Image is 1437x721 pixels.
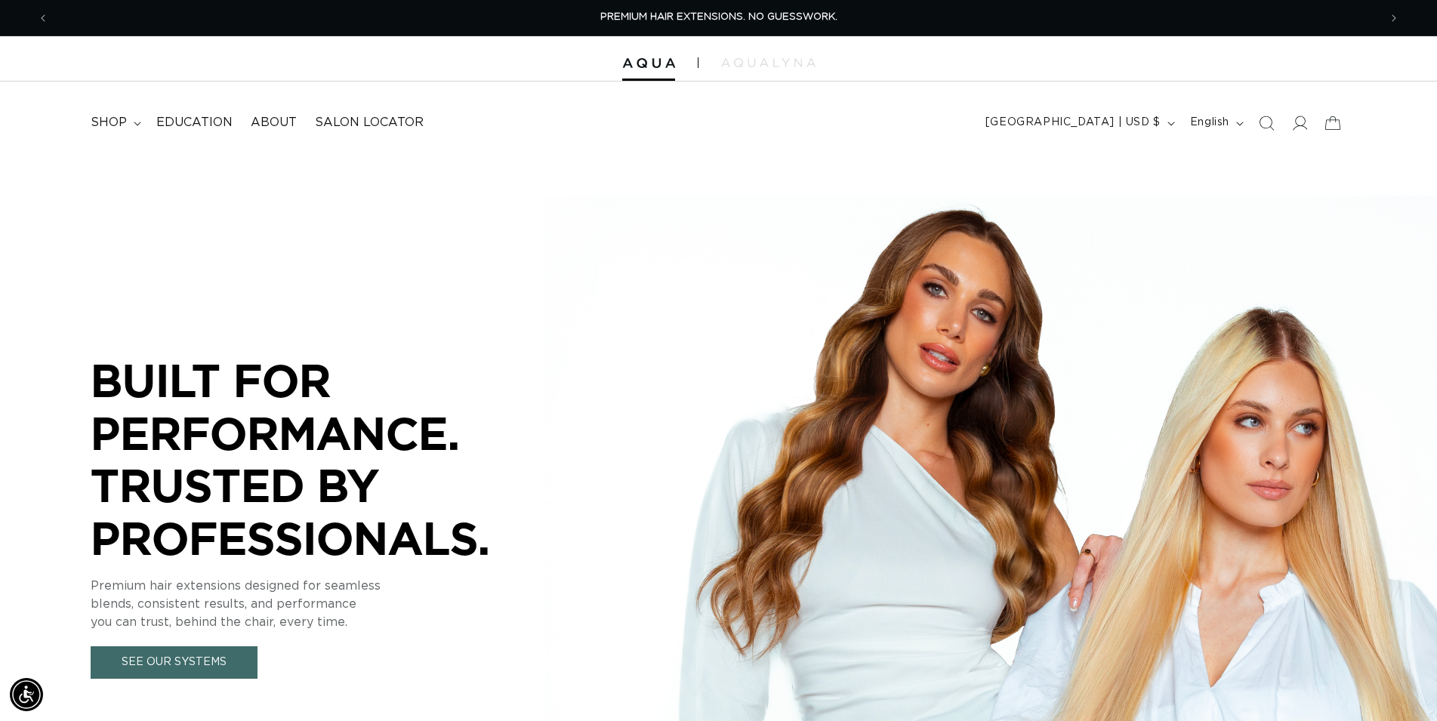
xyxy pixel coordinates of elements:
[1250,106,1283,140] summary: Search
[976,109,1181,137] button: [GEOGRAPHIC_DATA] | USD $
[306,106,433,140] a: Salon Locator
[1181,109,1250,137] button: English
[242,106,306,140] a: About
[91,354,544,564] p: BUILT FOR PERFORMANCE. TRUSTED BY PROFESSIONALS.
[1190,115,1229,131] span: English
[315,115,424,131] span: Salon Locator
[91,646,257,679] a: See Our Systems
[1377,4,1411,32] button: Next announcement
[721,58,816,67] img: aqualyna.com
[1361,649,1437,721] iframe: Chat Widget
[10,678,43,711] div: Accessibility Menu
[82,106,147,140] summary: shop
[251,115,297,131] span: About
[91,115,127,131] span: shop
[26,4,60,32] button: Previous announcement
[91,577,544,631] p: Premium hair extensions designed for seamless blends, consistent results, and performance you can...
[600,12,837,22] span: PREMIUM HAIR EXTENSIONS. NO GUESSWORK.
[156,115,233,131] span: Education
[147,106,242,140] a: Education
[622,58,675,69] img: Aqua Hair Extensions
[985,115,1161,131] span: [GEOGRAPHIC_DATA] | USD $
